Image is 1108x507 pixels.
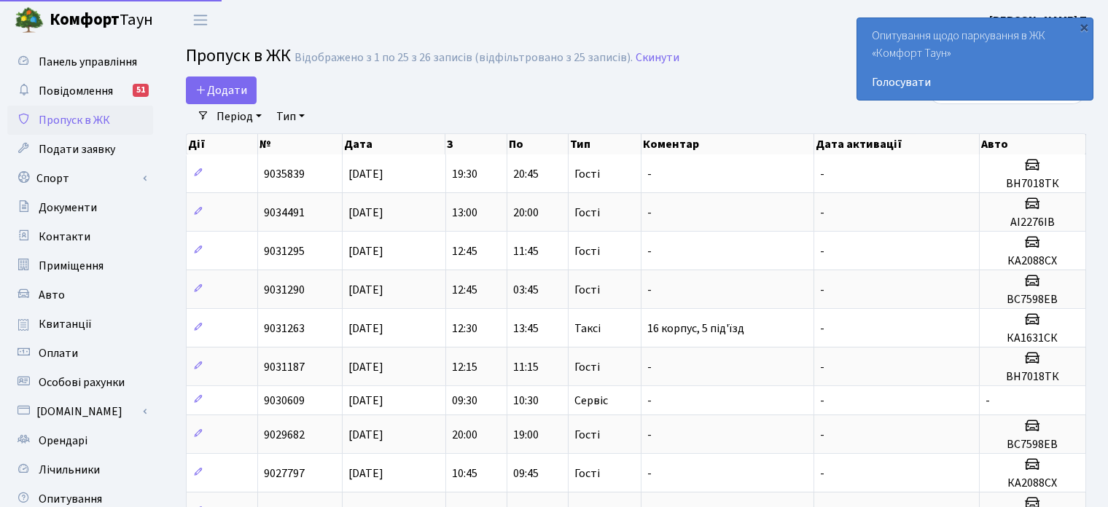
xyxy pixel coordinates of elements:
div: 51 [133,84,149,97]
button: Переключити навігацію [182,8,219,32]
span: 11:15 [513,359,539,375]
span: [DATE] [348,243,383,259]
th: З [445,134,507,154]
div: × [1077,20,1091,34]
span: Особові рахунки [39,374,125,390]
span: [DATE] [348,359,383,375]
span: - [647,359,652,375]
a: Панель управління [7,47,153,76]
span: [DATE] [348,205,383,221]
a: Приміщення [7,251,153,280]
span: 20:45 [513,166,539,182]
span: - [647,282,652,298]
a: Спорт [7,164,153,193]
span: [DATE] [348,166,383,182]
h5: КА1631СК [986,331,1080,345]
a: Голосувати [872,74,1078,91]
img: logo.png [15,6,44,35]
span: - [820,243,824,259]
a: Період [211,104,268,129]
span: [DATE] [348,393,383,409]
h5: КА2088СХ [986,476,1080,490]
th: Дата [343,134,446,154]
span: 9034491 [264,205,305,221]
span: Документи [39,200,97,216]
span: Гості [574,168,600,180]
span: Подати заявку [39,141,115,157]
span: Гості [574,284,600,296]
span: 9029682 [264,427,305,443]
span: 10:45 [452,465,477,482]
a: Скинути [636,51,679,65]
th: Дії [187,134,258,154]
span: - [647,465,652,482]
th: Дата активації [814,134,980,154]
span: 19:00 [513,427,539,443]
span: Приміщення [39,258,104,274]
th: Тип [569,134,641,154]
span: 20:00 [513,205,539,221]
th: По [507,134,569,154]
span: 12:45 [452,243,477,259]
a: Тип [270,104,311,129]
span: Пропуск в ЖК [39,112,110,128]
div: Опитування щодо паркування в ЖК «Комфорт Таун» [857,18,1093,100]
b: [PERSON_NAME] П. [989,12,1091,28]
span: Сервіс [574,395,608,406]
h5: ВН7018ТК [986,177,1080,191]
a: Лічильники [7,455,153,484]
span: 16 корпус, 5 під'їзд [647,321,744,337]
span: Повідомлення [39,83,113,99]
span: Гості [574,361,600,373]
a: Квитанції [7,310,153,339]
span: 9027797 [264,465,305,482]
span: - [820,282,824,298]
a: Документи [7,193,153,222]
th: Коментар [641,134,814,154]
span: Таксі [574,323,601,334]
h5: КА2088СХ [986,254,1080,268]
span: Орендарі [39,433,87,449]
span: 03:45 [513,282,539,298]
span: 10:30 [513,393,539,409]
span: [DATE] [348,321,383,337]
h5: ВН7018ТК [986,370,1080,384]
span: 13:45 [513,321,539,337]
span: - [647,427,652,443]
span: - [647,393,652,409]
a: Контакти [7,222,153,251]
span: 9035839 [264,166,305,182]
span: 9030609 [264,393,305,409]
a: Повідомлення51 [7,76,153,106]
span: Контакти [39,229,90,245]
span: Пропуск в ЖК [186,43,291,68]
span: 19:30 [452,166,477,182]
span: Таун [50,8,153,33]
span: 11:45 [513,243,539,259]
h5: ВС7598ЕВ [986,438,1080,452]
span: - [820,359,824,375]
a: Авто [7,280,153,310]
span: Опитування [39,491,102,507]
span: Гості [574,245,600,257]
div: Відображено з 1 по 25 з 26 записів (відфільтровано з 25 записів). [294,51,633,65]
span: 9031295 [264,243,305,259]
a: Подати заявку [7,135,153,164]
span: 12:30 [452,321,477,337]
span: 9031187 [264,359,305,375]
th: Авто [980,134,1086,154]
span: 12:45 [452,282,477,298]
a: Орендарі [7,426,153,455]
span: Додати [195,82,247,98]
span: Авто [39,287,65,303]
span: Гості [574,429,600,441]
a: Оплати [7,339,153,368]
span: - [647,166,652,182]
b: Комфорт [50,8,120,31]
span: 09:30 [452,393,477,409]
span: Лічильники [39,462,100,478]
span: Гості [574,468,600,479]
span: - [820,166,824,182]
span: 20:00 [452,427,477,443]
span: [DATE] [348,465,383,482]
